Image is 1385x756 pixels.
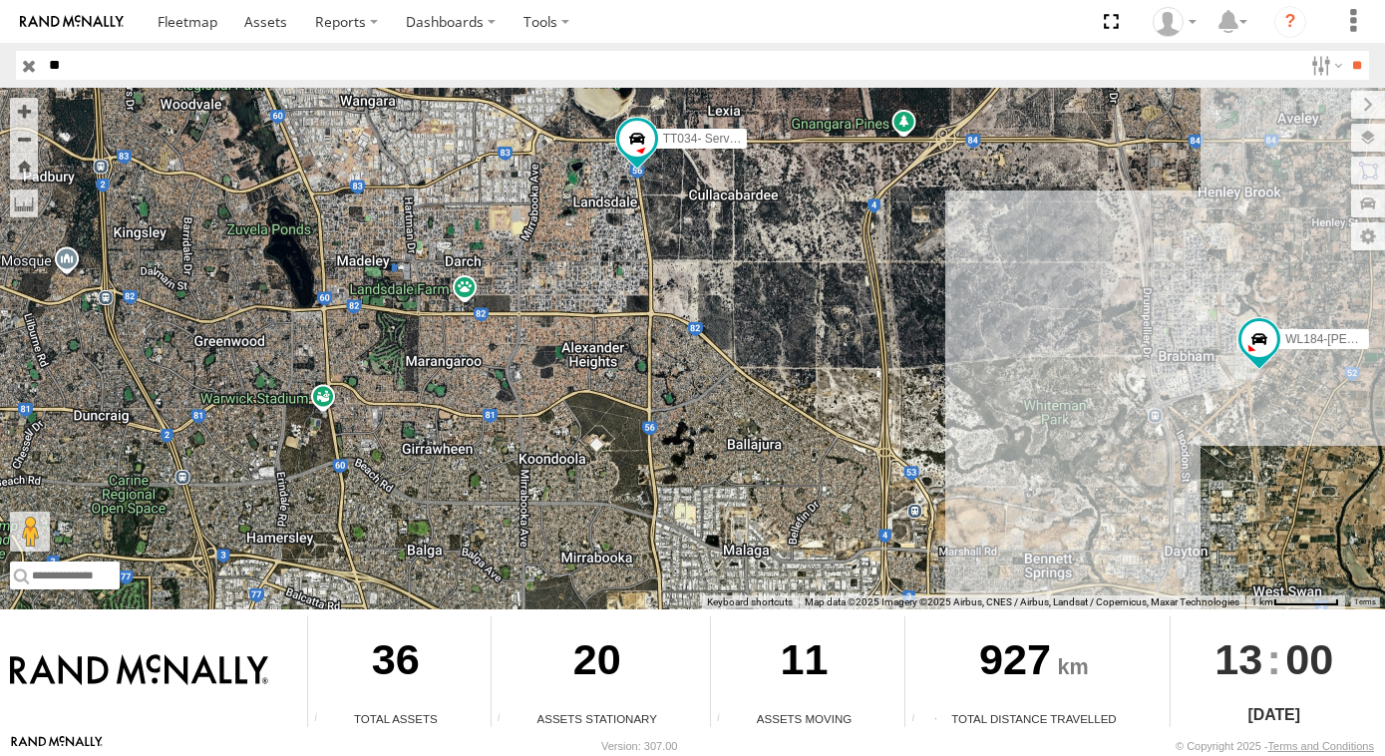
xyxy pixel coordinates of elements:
[805,596,1239,607] span: Map data ©2025 Imagery ©2025 Airbus, CNES / Airbus, Landsat / Copernicus, Maxar Technologies
[1176,740,1374,752] div: © Copyright 2025 -
[1268,740,1374,752] a: Terms and Conditions
[711,710,897,727] div: Assets Moving
[308,710,483,727] div: Total Assets
[1245,595,1345,609] button: Map Scale: 1 km per 62 pixels
[492,710,703,727] div: Assets Stationary
[711,712,741,727] div: Total number of assets current in transit.
[10,654,268,688] img: Rand McNally
[1285,616,1333,702] span: 00
[905,616,1162,710] div: 927
[1171,616,1378,702] div: :
[1251,596,1273,607] span: 1 km
[11,736,103,756] a: Visit our Website
[905,710,1162,727] div: Total Distance Travelled
[492,712,521,727] div: Total number of assets current stationary.
[10,153,38,180] button: Zoom Home
[1274,6,1306,38] i: ?
[1351,222,1385,250] label: Map Settings
[1214,616,1262,702] span: 13
[1146,7,1204,37] div: Jaydon Walker
[905,712,935,727] div: Total distance travelled by all assets within specified date range and applied filters
[308,616,483,710] div: 36
[1355,597,1376,605] a: Terms (opens in new tab)
[20,15,124,29] img: rand-logo.svg
[1303,51,1346,80] label: Search Filter Options
[10,125,38,153] button: Zoom out
[10,189,38,217] label: Measure
[662,131,813,145] span: TT034- Service Truck (Cale)
[492,616,703,710] div: 20
[707,595,793,609] button: Keyboard shortcuts
[1171,703,1378,727] div: [DATE]
[308,712,338,727] div: Total number of Enabled Assets
[711,616,897,710] div: 11
[10,98,38,125] button: Zoom in
[10,512,50,552] button: Drag Pegman onto the map to open Street View
[601,740,677,752] div: Version: 307.00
